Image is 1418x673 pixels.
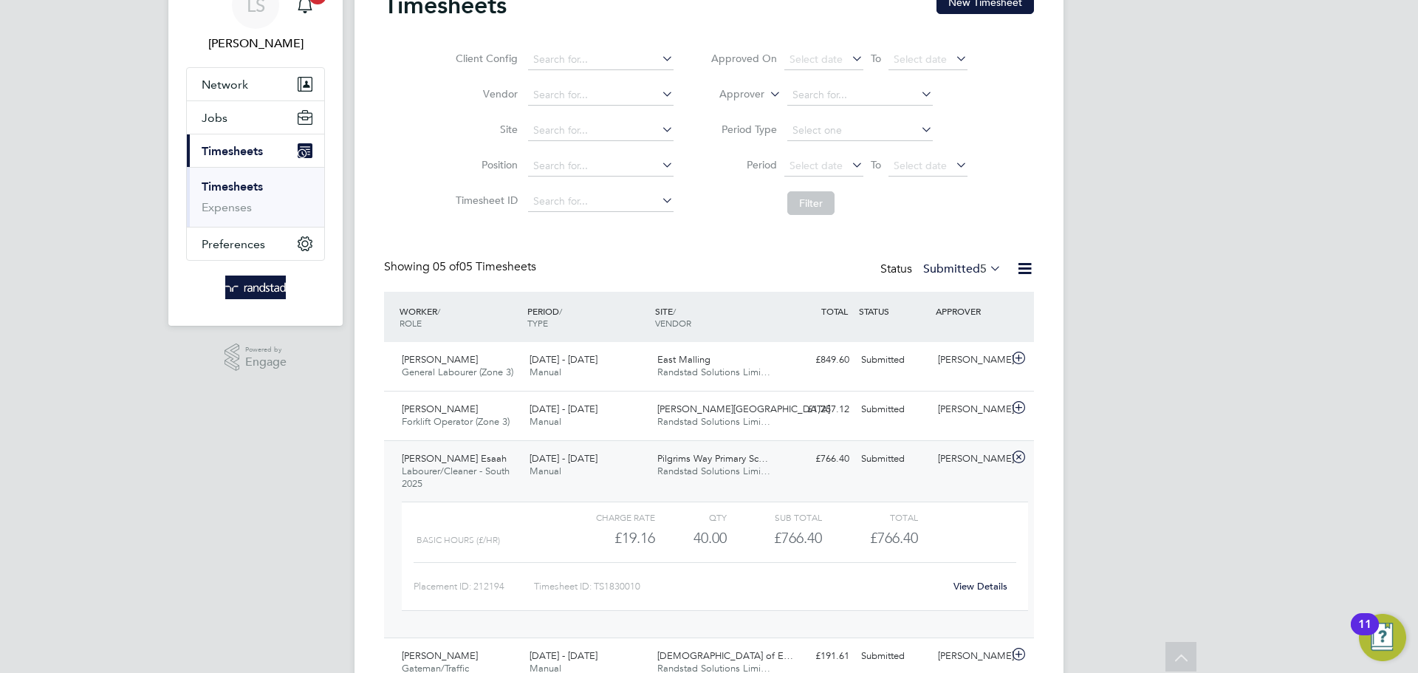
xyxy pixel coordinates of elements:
label: Period Type [710,123,777,136]
span: Randstad Solutions Limi… [657,366,770,378]
span: General Labourer (Zone 3) [402,366,513,378]
a: Timesheets [202,180,263,194]
a: View Details [953,580,1007,592]
div: 40.00 [655,526,727,550]
span: [PERSON_NAME] [402,403,478,415]
span: Preferences [202,237,265,251]
label: Position [451,158,518,171]
img: randstad-logo-retina.png [225,276,287,299]
span: [DEMOGRAPHIC_DATA] of E… [657,649,793,662]
input: Search for... [528,120,674,141]
label: Approved On [710,52,777,65]
div: [PERSON_NAME] [932,348,1009,372]
span: Select date [894,159,947,172]
span: Labourer/Cleaner - South 2025 [402,465,510,490]
label: Site [451,123,518,136]
span: To [866,49,886,68]
input: Select one [787,120,933,141]
span: Lewis Saunders [186,35,325,52]
span: 5 [980,262,987,276]
span: Randstad Solutions Limi… [657,415,770,428]
span: [DATE] - [DATE] [530,649,597,662]
div: [PERSON_NAME] [932,644,1009,669]
span: Jobs [202,111,227,125]
span: / [559,305,562,317]
input: Search for... [528,85,674,106]
span: Forklift Operator (Zone 3) [402,415,510,428]
span: Engage [245,356,287,369]
a: Go to home page [186,276,325,299]
span: Manual [530,465,561,477]
span: VENDOR [655,317,691,329]
span: To [866,155,886,174]
input: Search for... [528,156,674,177]
span: ROLE [400,317,422,329]
span: Powered by [245,344,287,356]
div: £19.16 [560,526,655,550]
span: [PERSON_NAME] [402,353,478,366]
div: £191.61 [778,644,855,669]
button: Network [187,68,324,100]
input: Search for... [528,49,674,70]
div: Timesheets [187,167,324,227]
label: Client Config [451,52,518,65]
input: Search for... [787,85,933,106]
div: Timesheet ID: TS1830010 [534,575,944,598]
div: SITE [651,298,779,336]
div: Placement ID: 212194 [414,575,534,598]
span: [PERSON_NAME] [402,649,478,662]
span: [DATE] - [DATE] [530,403,597,415]
span: [DATE] - [DATE] [530,452,597,465]
label: Timesheet ID [451,194,518,207]
span: Select date [894,52,947,66]
div: Total [822,508,917,526]
span: Randstad Solutions Limi… [657,465,770,477]
span: Network [202,78,248,92]
span: [DATE] - [DATE] [530,353,597,366]
div: Submitted [855,644,932,669]
span: / [437,305,440,317]
span: East Malling [657,353,710,366]
span: Manual [530,415,561,428]
span: [PERSON_NAME] Esaah [402,452,507,465]
label: Period [710,158,777,171]
span: 05 Timesheets [433,259,536,274]
button: Open Resource Center, 11 new notifications [1359,614,1406,661]
span: £766.40 [870,529,918,547]
div: Submitted [855,397,932,422]
div: WORKER [396,298,524,336]
div: Submitted [855,447,932,471]
label: Vendor [451,87,518,100]
span: TYPE [527,317,548,329]
div: QTY [655,508,727,526]
span: TOTAL [821,305,848,317]
button: Jobs [187,101,324,134]
label: Submitted [923,262,1001,276]
div: 11 [1358,624,1371,643]
input: Search for... [528,191,674,212]
span: / [673,305,676,317]
div: Submitted [855,348,932,372]
div: £766.40 [727,526,822,550]
div: £1,257.12 [778,397,855,422]
div: Status [880,259,1004,280]
span: Select date [790,52,843,66]
div: Sub Total [727,508,822,526]
div: Showing [384,259,539,275]
label: Approver [698,87,764,102]
a: Expenses [202,200,252,214]
div: APPROVER [932,298,1009,324]
div: PERIOD [524,298,651,336]
button: Filter [787,191,835,215]
div: [PERSON_NAME] [932,397,1009,422]
span: Timesheets [202,144,263,158]
div: Charge rate [560,508,655,526]
span: Manual [530,366,561,378]
a: Powered byEngage [225,344,287,372]
span: [PERSON_NAME][GEOGRAPHIC_DATA] [657,403,830,415]
div: £766.40 [778,447,855,471]
div: STATUS [855,298,932,324]
button: Timesheets [187,134,324,167]
span: Pilgrims Way Primary Sc… [657,452,768,465]
div: £849.60 [778,348,855,372]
